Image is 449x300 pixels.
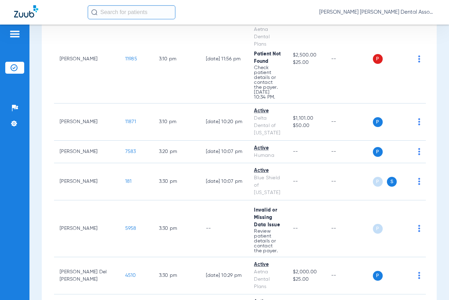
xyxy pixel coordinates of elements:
span: [PERSON_NAME] [PERSON_NAME] Dental Associates [319,9,435,16]
img: group-dot-blue.svg [418,148,420,155]
span: 11985 [125,56,137,61]
span: Invalid or Missing Data Issue [254,208,280,227]
img: group-dot-blue.svg [418,225,420,232]
div: Active [254,107,282,115]
span: P [373,271,383,281]
td: -- [326,163,373,200]
p: Review patient details or contact the payer. [254,229,282,253]
td: 3:10 PM [153,15,200,104]
span: -- [293,149,298,154]
div: Aetna Dental Plans [254,268,282,291]
div: Delta Dental of [US_STATE] [254,115,282,137]
div: Active [254,167,282,174]
td: [DATE] 10:07 PM [200,141,249,163]
img: group-dot-blue.svg [418,118,420,125]
input: Search for patients [88,5,175,19]
td: [PERSON_NAME] Del [PERSON_NAME] [54,257,120,294]
img: Zuub Logo [14,5,38,18]
span: 7583 [125,149,136,154]
td: 3:20 PM [153,141,200,163]
iframe: Chat Widget [414,266,449,300]
span: 4510 [125,273,136,278]
td: 3:10 PM [153,104,200,141]
td: -- [326,141,373,163]
td: 3:30 PM [153,163,200,200]
td: -- [326,257,373,294]
td: [PERSON_NAME] [54,104,120,141]
td: [PERSON_NAME] [54,141,120,163]
td: -- [326,104,373,141]
td: [DATE] 10:29 PM [200,257,249,294]
span: -- [293,179,298,184]
td: [DATE] 10:07 PM [200,163,249,200]
span: -- [293,226,298,231]
td: -- [200,200,249,257]
span: 181 [125,179,132,184]
div: Blue Shield of [US_STATE] [254,174,282,196]
span: $25.00 [293,276,320,283]
td: -- [326,15,373,104]
span: P [373,54,383,64]
span: P [373,224,383,234]
td: [PERSON_NAME] [54,200,120,257]
span: 5958 [125,226,136,231]
div: Active [254,261,282,268]
td: [DATE] 11:56 PM [200,15,249,104]
span: $50.00 [293,122,320,129]
span: $1,101.00 [293,115,320,122]
img: group-dot-blue.svg [418,178,420,185]
td: [PERSON_NAME] [54,163,120,200]
div: Humana [254,152,282,159]
div: Active [254,145,282,152]
img: Search Icon [91,9,98,15]
td: 3:30 PM [153,257,200,294]
td: -- [326,200,373,257]
p: Check patient details or contact the payer. [DATE] 10:34 PM. [254,65,282,100]
span: S [387,177,397,187]
td: 3:30 PM [153,200,200,257]
img: hamburger-icon [9,30,20,38]
span: $25.00 [293,59,320,66]
span: $2,000.00 [293,268,320,276]
span: $2,500.00 [293,52,320,59]
span: P [373,117,383,127]
span: 11871 [125,119,136,124]
img: group-dot-blue.svg [418,55,420,62]
span: Patient Not Found [254,52,281,64]
span: P [373,177,383,187]
div: Aetna Dental Plans [254,26,282,48]
span: P [373,147,383,157]
td: [PERSON_NAME] [54,15,120,104]
td: [DATE] 10:20 PM [200,104,249,141]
